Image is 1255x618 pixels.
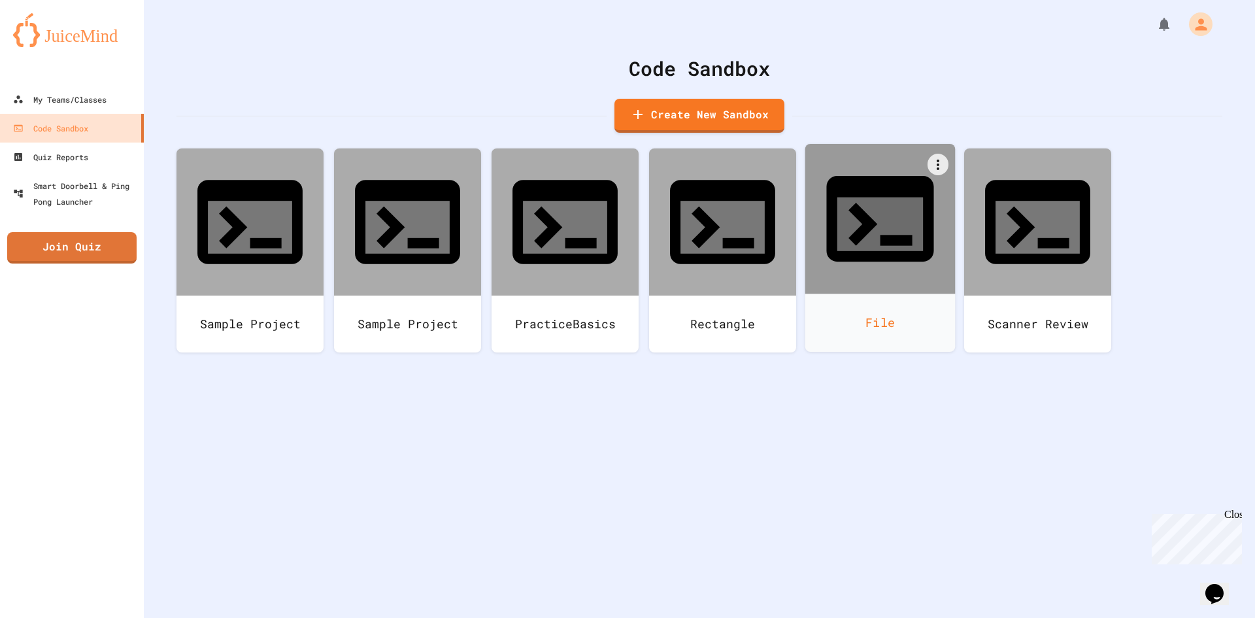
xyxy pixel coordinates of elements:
iframe: chat widget [1200,566,1242,605]
img: logo-orange.svg [13,13,131,47]
div: My Notifications [1132,13,1175,35]
a: Scanner Review [964,148,1111,352]
a: PracticeBasics [492,148,639,352]
a: Rectangle [649,148,796,352]
div: Sample Project [334,296,481,352]
div: Quiz Reports [13,149,88,165]
a: Create New Sandbox [614,99,784,133]
div: Scanner Review [964,296,1111,352]
div: Sample Project [176,296,324,352]
a: File [805,144,956,352]
div: Chat with us now!Close [5,5,90,83]
a: Sample Project [176,148,324,352]
div: Rectangle [649,296,796,352]
div: Smart Doorbell & Ping Pong Launcher [13,178,139,209]
div: PracticeBasics [492,296,639,352]
div: Code Sandbox [176,54,1222,83]
a: Sample Project [334,148,481,352]
div: Code Sandbox [13,120,88,136]
a: Join Quiz [7,232,137,264]
div: My Account [1175,9,1216,39]
div: File [805,294,956,352]
iframe: chat widget [1146,509,1242,564]
div: My Teams/Classes [13,92,107,107]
